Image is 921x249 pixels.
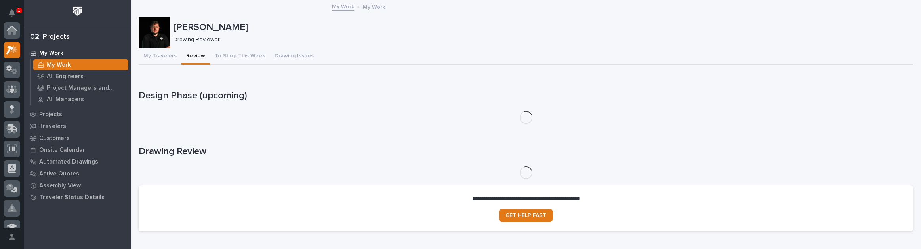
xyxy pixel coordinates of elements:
button: Drawing Issues [270,48,318,65]
p: My Work [47,62,71,69]
a: Travelers [24,120,131,132]
p: [PERSON_NAME] [174,22,910,33]
a: Onsite Calendar [24,144,131,156]
h1: Design Phase (upcoming) [139,90,913,102]
p: Drawing Reviewer [174,36,907,43]
p: Active Quotes [39,170,79,177]
p: Travelers [39,123,66,130]
div: Notifications1 [10,9,20,22]
a: Project Managers and Engineers [31,82,131,93]
p: 1 [17,8,20,13]
span: GET HELP FAST [505,213,546,218]
a: My Work [31,59,131,70]
div: 02. Projects [30,33,70,41]
button: My Travelers [139,48,181,65]
p: My Work [363,2,385,11]
p: All Managers [47,96,84,103]
p: Automated Drawings [39,158,98,166]
img: Workspace Logo [70,4,85,19]
p: Assembly View [39,182,81,189]
p: Onsite Calendar [39,147,85,154]
a: Active Quotes [24,168,131,179]
h1: Drawing Review [139,146,913,157]
a: Projects [24,108,131,120]
a: GET HELP FAST [499,209,553,222]
button: Review [181,48,210,65]
p: Customers [39,135,70,142]
a: All Engineers [31,71,131,82]
button: Notifications [4,5,20,21]
a: My Work [332,2,354,11]
a: My Work [24,47,131,59]
p: Traveler Status Details [39,194,105,201]
p: Project Managers and Engineers [47,85,125,92]
p: My Work [39,50,63,57]
a: Traveler Status Details [24,191,131,203]
button: To Shop This Week [210,48,270,65]
p: Projects [39,111,62,118]
p: All Engineers [47,73,84,80]
a: Automated Drawings [24,156,131,168]
a: All Managers [31,94,131,105]
a: Customers [24,132,131,144]
a: Assembly View [24,179,131,191]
